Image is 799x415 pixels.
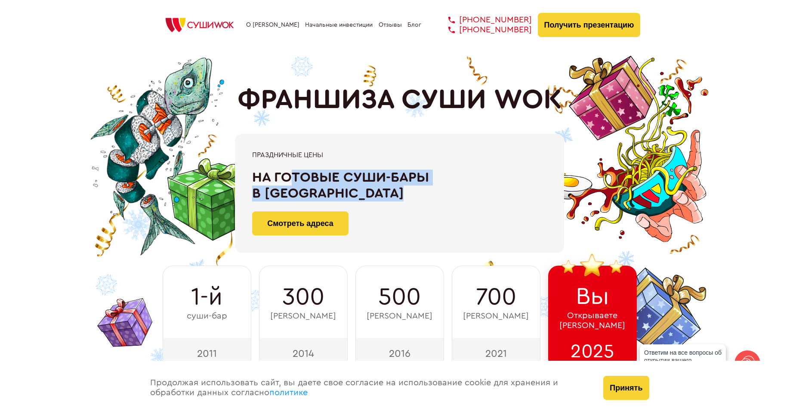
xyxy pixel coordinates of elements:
span: суши-бар [187,311,227,321]
div: Продолжая использовать сайт, вы даете свое согласие на использование cookie для хранения и обрабо... [142,361,595,415]
span: 700 [476,283,516,311]
div: 2021 [452,338,540,369]
a: [PHONE_NUMBER] [435,15,532,25]
button: Принять [603,376,649,400]
div: Праздничные цены [252,151,547,159]
img: СУШИWOK [159,15,241,34]
div: 2016 [355,338,444,369]
span: [PERSON_NAME] [270,311,336,321]
a: Блог [407,22,421,28]
div: На готовые суши-бары в [GEOGRAPHIC_DATA] [252,170,547,201]
div: Ответим на все вопросы об открытии вашего [PERSON_NAME]! [640,344,726,376]
button: Получить презентацию [538,13,641,37]
span: 1-й [191,283,222,311]
h1: ФРАНШИЗА СУШИ WOK [238,84,562,116]
a: Смотреть адреса [252,211,349,235]
div: 2014 [259,338,348,369]
span: 300 [282,283,324,311]
a: [PHONE_NUMBER] [435,25,532,35]
span: Вы [576,283,609,310]
span: Открываете [PERSON_NAME] [559,311,625,331]
div: 2025 [548,338,637,369]
a: Начальные инвестиции [305,22,373,28]
a: Отзывы [379,22,402,28]
a: политике [269,388,308,397]
div: 2011 [163,338,251,369]
span: [PERSON_NAME] [367,311,432,321]
span: 500 [378,283,421,311]
span: [PERSON_NAME] [463,311,529,321]
a: О [PERSON_NAME] [246,22,299,28]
